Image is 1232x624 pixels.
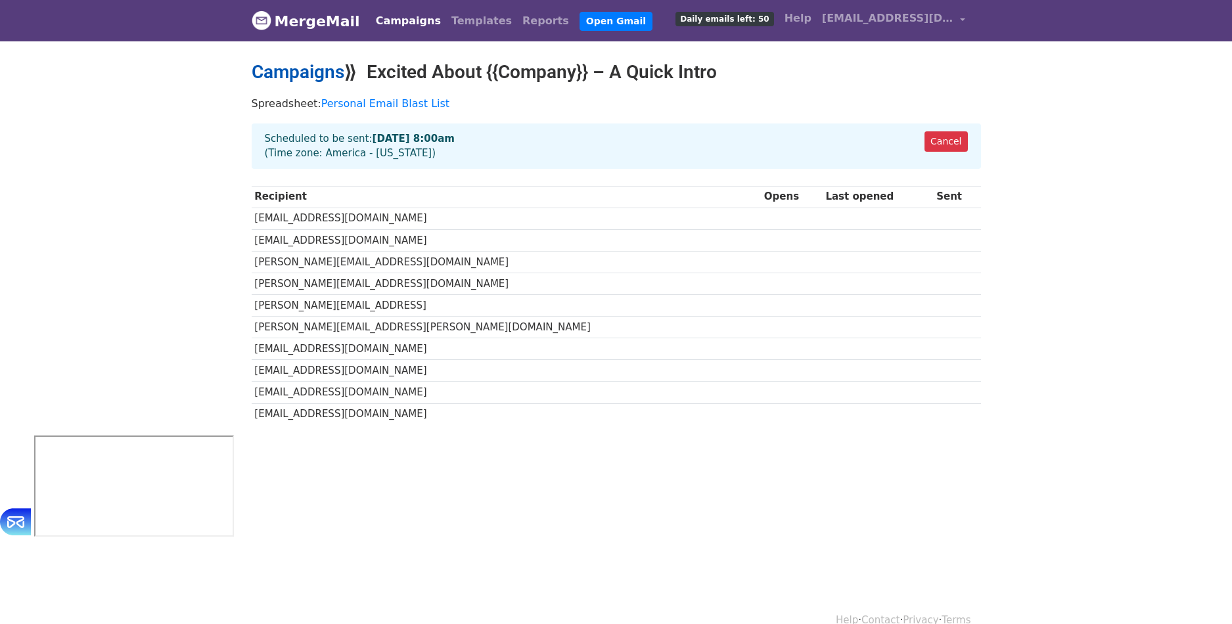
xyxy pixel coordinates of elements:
span: Daily emails left: 50 [675,12,773,26]
div: Scheduled to be sent: (Time zone: America - [US_STATE]) [252,123,981,169]
td: [EMAIL_ADDRESS][DOMAIN_NAME] [252,403,762,425]
img: MergeMail logo [252,11,271,30]
a: Campaigns [371,8,446,34]
a: Daily emails left: 50 [670,5,779,32]
td: [EMAIL_ADDRESS][DOMAIN_NAME] [252,208,762,229]
td: [PERSON_NAME][EMAIL_ADDRESS] [252,295,762,317]
td: [EMAIL_ADDRESS][DOMAIN_NAME] [252,338,762,360]
th: Last opened [823,186,934,208]
h2: ⟫ Excited About {{Company}} – A Quick Intro [252,61,981,83]
p: Spreadsheet: [252,97,981,110]
a: Open Gmail [580,12,652,31]
th: Opens [761,186,823,208]
span: [EMAIL_ADDRESS][DOMAIN_NAME] [822,11,953,26]
a: Campaigns [252,61,344,83]
a: [EMAIL_ADDRESS][DOMAIN_NAME] [817,5,970,36]
iframe: Chat Widget [1166,561,1232,624]
a: Cancel [924,131,967,152]
td: [PERSON_NAME][EMAIL_ADDRESS][DOMAIN_NAME] [252,273,762,294]
td: [PERSON_NAME][EMAIL_ADDRESS][PERSON_NAME][DOMAIN_NAME] [252,317,762,338]
a: Templates [446,8,517,34]
td: [EMAIL_ADDRESS][DOMAIN_NAME] [252,229,762,251]
a: Reports [517,8,574,34]
a: Help [779,5,817,32]
th: Sent [933,186,980,208]
a: MergeMail [252,7,360,35]
td: [PERSON_NAME][EMAIL_ADDRESS][DOMAIN_NAME] [252,251,762,273]
td: [EMAIL_ADDRESS][DOMAIN_NAME] [252,360,762,382]
th: Recipient [252,186,762,208]
a: Personal Email Blast List [321,97,449,110]
strong: [DATE] 8:00am [373,133,455,145]
td: [EMAIL_ADDRESS][DOMAIN_NAME] [252,382,762,403]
